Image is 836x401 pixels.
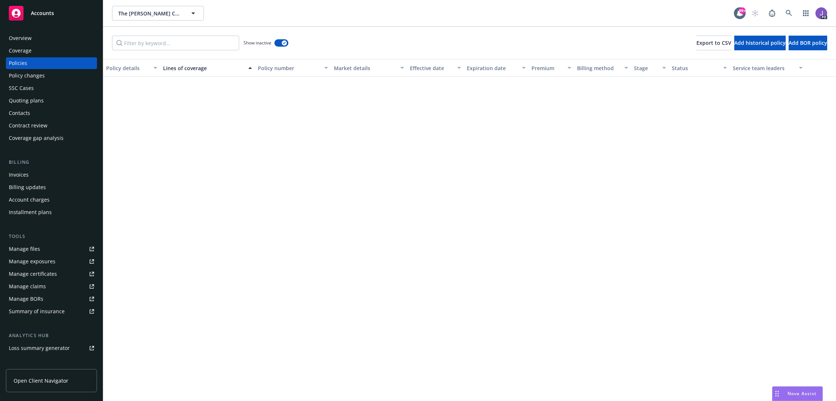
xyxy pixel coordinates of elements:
[9,306,65,317] div: Summary of insurance
[6,120,97,131] a: Contract review
[772,386,823,401] button: Nova Assist
[334,64,396,72] div: Market details
[9,95,44,106] div: Quoting plans
[634,64,658,72] div: Stage
[782,6,796,21] a: Search
[9,169,29,181] div: Invoices
[6,3,97,24] a: Accounts
[31,10,54,16] span: Accounts
[529,59,574,77] button: Premium
[734,36,786,50] button: Add historical policy
[9,194,50,206] div: Account charges
[9,70,45,82] div: Policy changes
[9,268,57,280] div: Manage certificates
[6,107,97,119] a: Contacts
[6,342,97,354] a: Loss summary generator
[9,107,30,119] div: Contacts
[531,64,563,72] div: Premium
[6,268,97,280] a: Manage certificates
[6,256,97,267] a: Manage exposures
[9,256,55,267] div: Manage exposures
[9,281,46,292] div: Manage claims
[6,132,97,144] a: Coverage gap analysis
[6,159,97,166] div: Billing
[6,32,97,44] a: Overview
[6,233,97,240] div: Tools
[733,64,795,72] div: Service team leaders
[244,40,271,46] span: Show inactive
[696,36,731,50] button: Export to CSV
[103,59,160,77] button: Policy details
[6,293,97,305] a: Manage BORs
[6,57,97,69] a: Policies
[789,36,827,50] button: Add BOR policy
[815,7,827,19] img: photo
[9,82,34,94] div: SSC Cases
[6,181,97,193] a: Billing updates
[772,387,782,401] div: Drag to move
[799,6,813,21] a: Switch app
[788,390,817,397] span: Nova Assist
[672,64,718,72] div: Status
[106,64,149,72] div: Policy details
[163,64,244,72] div: Lines of coverage
[6,243,97,255] a: Manage files
[112,6,204,21] button: The [PERSON_NAME] Company, Inc.
[574,59,631,77] button: Billing method
[14,377,68,384] span: Open Client Navigator
[669,59,729,77] button: Status
[9,181,46,193] div: Billing updates
[6,306,97,317] a: Summary of insurance
[9,132,64,144] div: Coverage gap analysis
[258,64,320,72] div: Policy number
[6,95,97,106] a: Quoting plans
[9,342,70,354] div: Loss summary generator
[9,32,32,44] div: Overview
[464,59,529,77] button: Expiration date
[467,64,518,72] div: Expiration date
[6,332,97,339] div: Analytics hub
[748,6,763,21] a: Start snowing
[407,59,464,77] button: Effective date
[6,82,97,94] a: SSC Cases
[9,243,40,255] div: Manage files
[160,59,255,77] button: Lines of coverage
[739,7,746,14] div: 99+
[631,59,669,77] button: Stage
[112,36,239,50] input: Filter by keyword...
[9,293,43,305] div: Manage BORs
[577,64,620,72] div: Billing method
[696,39,731,46] span: Export to CSV
[9,120,47,131] div: Contract review
[410,64,453,72] div: Effective date
[730,59,806,77] button: Service team leaders
[9,206,52,218] div: Installment plans
[6,45,97,57] a: Coverage
[6,194,97,206] a: Account charges
[9,57,27,69] div: Policies
[6,206,97,218] a: Installment plans
[789,39,827,46] span: Add BOR policy
[9,45,32,57] div: Coverage
[6,281,97,292] a: Manage claims
[118,10,182,17] span: The [PERSON_NAME] Company, Inc.
[6,169,97,181] a: Invoices
[255,59,331,77] button: Policy number
[331,59,407,77] button: Market details
[765,6,779,21] a: Report a Bug
[734,39,786,46] span: Add historical policy
[6,70,97,82] a: Policy changes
